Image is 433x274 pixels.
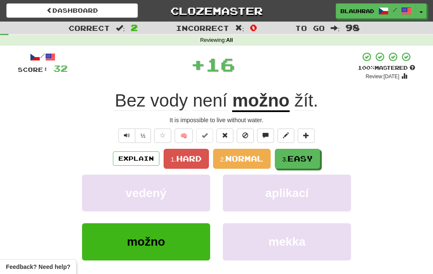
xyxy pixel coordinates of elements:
[331,25,340,32] span: :
[191,52,206,77] span: +
[340,7,374,15] span: blauhrad
[237,129,254,143] button: Ignore sentence (alt+i)
[206,54,235,75] span: 16
[250,22,257,33] span: 0
[277,129,294,143] button: Edit sentence (alt+d)
[176,24,229,32] span: Incorrect
[294,90,313,111] span: žít
[118,129,135,143] button: Play sentence audio (ctl+space)
[127,235,165,248] span: možno
[131,22,138,33] span: 2
[298,129,315,143] button: Add to collection (alt+a)
[171,156,176,163] small: 1.
[151,90,188,111] span: vody
[82,223,210,260] button: možno
[232,90,289,112] u: možno
[135,129,151,143] button: ½
[18,52,68,62] div: /
[18,66,48,73] span: Score:
[223,223,351,260] button: mekka
[82,175,210,211] button: vedený
[213,149,271,169] button: 2.Normal
[113,151,159,166] button: Explain
[196,129,213,143] button: Set this sentence to 100% Mastered (alt+m)
[117,129,151,143] div: Text-to-speech controls
[282,156,288,163] small: 3.
[18,116,415,124] div: It is impossible to live without water.
[223,175,351,211] button: aplikací
[6,263,70,271] span: Open feedback widget
[358,64,375,71] span: 100 %
[336,3,416,19] a: blauhrad /
[269,235,305,248] span: mekka
[275,149,320,169] button: 3.Easy
[175,129,193,143] button: 🧠
[235,25,244,32] span: :
[126,186,167,200] span: vedený
[53,63,68,74] span: 32
[176,154,202,163] span: Hard
[225,154,263,163] span: Normal
[69,24,110,32] span: Correct
[257,129,274,143] button: Discuss sentence (alt+u)
[116,25,125,32] span: :
[366,74,400,79] small: Review: [DATE]
[345,22,360,33] span: 98
[288,154,313,163] span: Easy
[115,90,145,111] span: Bez
[358,64,415,72] div: Mastered
[265,186,309,200] span: aplikací
[220,156,226,163] small: 2.
[164,149,209,169] button: 1.Hard
[151,3,282,18] a: Clozemaster
[226,37,233,43] strong: All
[6,3,138,18] a: Dashboard
[216,129,233,143] button: Reset to 0% Mastered (alt+r)
[290,90,318,111] span: .
[193,90,227,111] span: není
[295,24,325,32] span: To go
[154,129,171,143] button: Favorite sentence (alt+f)
[393,7,397,13] span: /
